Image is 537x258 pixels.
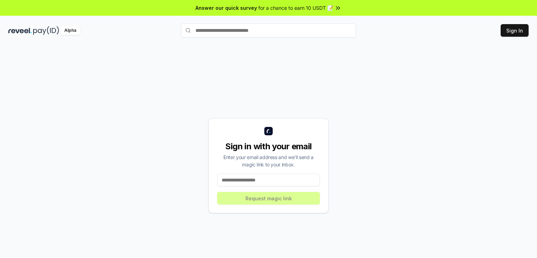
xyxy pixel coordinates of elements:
div: Sign in with your email [217,141,320,152]
img: reveel_dark [8,26,32,35]
span: for a chance to earn 10 USDT 📝 [258,4,333,12]
div: Alpha [60,26,80,35]
span: Answer our quick survey [195,4,257,12]
img: pay_id [33,26,59,35]
img: logo_small [264,127,273,135]
div: Enter your email address and we’ll send a magic link to your inbox. [217,153,320,168]
button: Sign In [501,24,529,37]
